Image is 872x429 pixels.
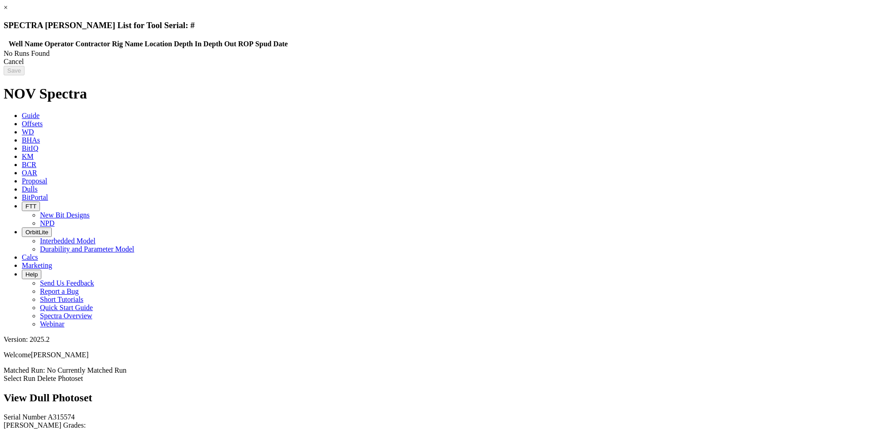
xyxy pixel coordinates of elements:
[22,169,37,177] span: OAR
[4,49,868,58] div: No Runs Found
[44,39,74,49] th: Operator
[22,144,38,152] span: BitIQ
[8,39,43,49] th: Well Name
[75,39,110,49] th: Contractor
[4,375,35,382] a: Select Run
[40,219,54,227] a: NPD
[173,39,202,49] th: Depth In
[4,392,868,404] h2: View Dull Photoset
[37,375,83,382] a: Delete Photoset
[40,320,64,328] a: Webinar
[40,312,92,320] a: Spectra Overview
[22,253,38,261] span: Calcs
[40,279,94,287] a: Send Us Feedback
[4,413,46,421] label: Serial Number
[112,39,144,49] th: Rig Name
[48,413,75,421] span: A315574
[40,296,84,303] a: Short Tutorials
[25,229,48,236] span: OrbitLite
[22,153,34,160] span: KM
[22,161,36,168] span: BCR
[40,304,93,311] a: Quick Start Guide
[144,39,172,49] th: Location
[22,261,52,269] span: Marketing
[22,120,43,128] span: Offsets
[40,237,95,245] a: Interbedded Model
[255,39,288,49] th: Spud Date
[4,4,8,11] a: ×
[22,112,40,119] span: Guide
[47,366,127,374] span: No Currently Matched Run
[22,177,47,185] span: Proposal
[4,366,45,374] span: Matched Run:
[203,39,237,49] th: Depth Out
[25,203,36,210] span: FTT
[40,245,134,253] a: Durability and Parameter Model
[4,66,25,75] input: Save
[238,39,254,49] th: ROP
[22,193,48,201] span: BitPortal
[31,351,89,359] span: [PERSON_NAME]
[25,271,38,278] span: Help
[40,287,79,295] a: Report a Bug
[22,128,34,136] span: WD
[4,351,868,359] p: Welcome
[22,185,38,193] span: Dulls
[22,136,40,144] span: BHAs
[4,335,868,344] div: Version: 2025.2
[4,85,868,102] h1: NOV Spectra
[4,20,868,30] h3: SPECTRA [PERSON_NAME] List for Tool Serial: #
[4,58,868,66] div: Cancel
[40,211,89,219] a: New Bit Designs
